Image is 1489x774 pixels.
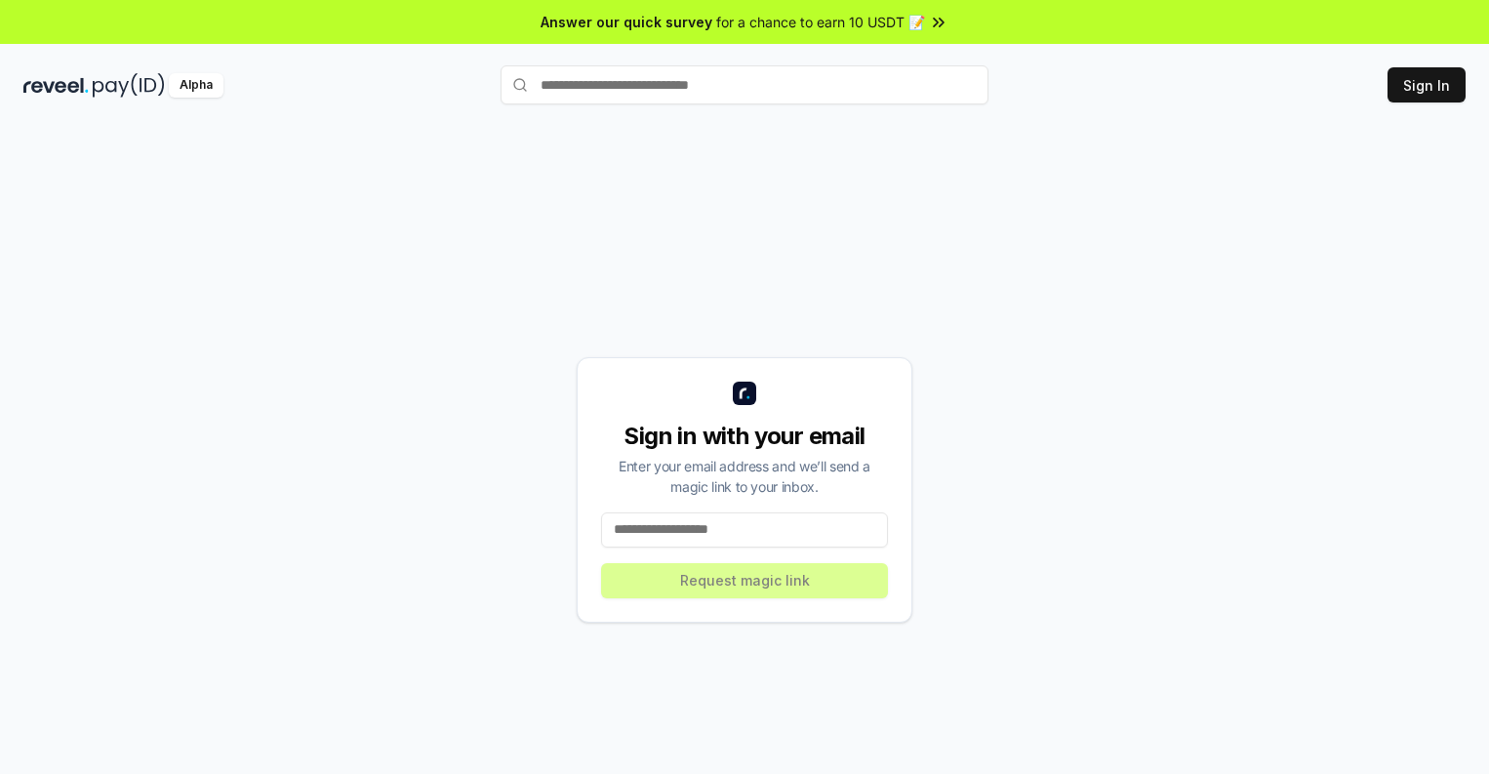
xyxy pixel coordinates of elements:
[23,73,89,98] img: reveel_dark
[93,73,165,98] img: pay_id
[716,12,925,32] span: for a chance to earn 10 USDT 📝
[601,421,888,452] div: Sign in with your email
[169,73,223,98] div: Alpha
[541,12,712,32] span: Answer our quick survey
[601,456,888,497] div: Enter your email address and we’ll send a magic link to your inbox.
[733,382,756,405] img: logo_small
[1388,67,1466,102] button: Sign In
